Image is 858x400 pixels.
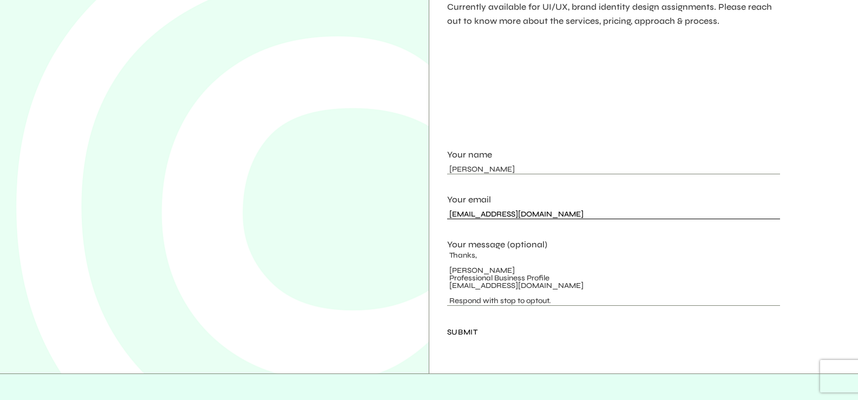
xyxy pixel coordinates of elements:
form: Contact form [447,148,780,342]
label: Your name [447,148,780,187]
button: Submit [447,324,478,342]
label: Your message (optional) [447,238,780,319]
input: Your email [447,207,780,219]
label: Your email [447,193,780,232]
textarea: Your message (optional) [447,252,780,306]
input: Your name [447,162,780,174]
